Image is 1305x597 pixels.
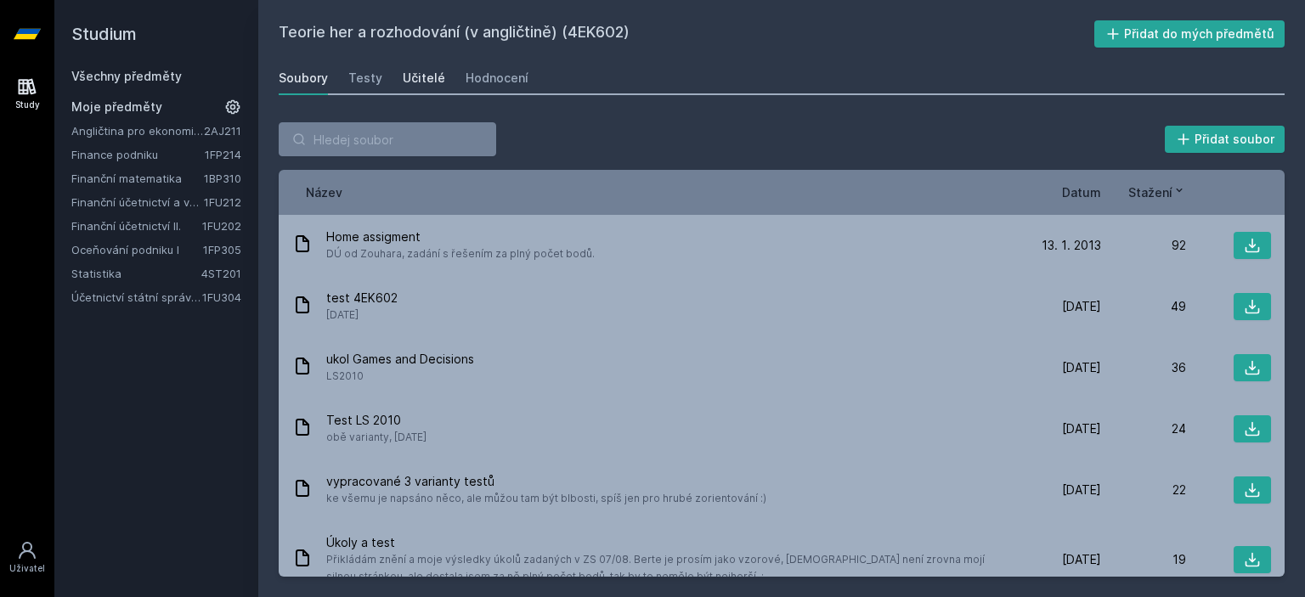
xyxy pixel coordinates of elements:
span: [DATE] [1062,482,1101,498]
span: Úkoly a test [326,534,1009,551]
button: Datum [1062,183,1101,201]
div: Study [15,99,40,111]
span: Stažení [1128,183,1172,201]
span: Home assigment [326,228,595,245]
span: LS2010 [326,368,474,385]
div: 24 [1101,420,1186,437]
h2: Teorie her a rozhodování (v angličtině) (4EK602) [279,20,1094,48]
a: Všechny předměty [71,69,182,83]
button: Stažení [1128,183,1186,201]
input: Hledej soubor [279,122,496,156]
a: 1FP214 [205,148,241,161]
a: Finanční účetnictví II. [71,217,202,234]
a: Study [3,68,51,120]
div: Hodnocení [466,70,528,87]
span: DÚ od Zouhara, zadání s řešením za plný počet bodů. [326,245,595,262]
span: Přikládám znění a moje výsledky úkolů zadaných v ZS 07/08. Berte je prosím jako vzorové, [DEMOGRA... [326,551,1009,585]
button: Přidat do mých předmětů [1094,20,1285,48]
span: [DATE] [326,307,398,324]
a: 1FP305 [203,243,241,256]
a: Soubory [279,61,328,95]
a: 1FU304 [202,290,241,304]
a: 2AJ211 [204,124,241,138]
span: 13. 1. 2013 [1042,237,1101,254]
span: vypracované 3 varianty testů [326,473,766,490]
a: Angličtina pro ekonomická studia 1 (B2/C1) [71,122,204,139]
span: [DATE] [1062,420,1101,437]
a: Oceňování podniku I [71,241,203,258]
a: 1FU212 [204,195,241,209]
div: Soubory [279,70,328,87]
span: test 4EK602 [326,290,398,307]
a: Účetnictví státní správy a samosprávy [71,289,202,306]
span: Moje předměty [71,99,162,115]
a: Finanční účetnictví a výkaznictví podle Mezinárodních standardů účetního výkaznictví (IFRS) [71,194,204,211]
div: Testy [348,70,382,87]
div: 19 [1101,551,1186,568]
button: Název [306,183,342,201]
span: [DATE] [1062,359,1101,376]
span: obě varianty, [DATE] [326,429,427,446]
a: Finance podniku [71,146,205,163]
div: Uživatel [9,562,45,575]
div: Učitelé [403,70,445,87]
a: 1FU202 [202,219,241,233]
a: 4ST201 [201,267,241,280]
a: Finanční matematika [71,170,204,187]
span: ukol Games and Decisions [326,351,474,368]
div: 22 [1101,482,1186,498]
a: Statistika [71,265,201,282]
span: [DATE] [1062,551,1101,568]
a: Uživatel [3,532,51,583]
span: [DATE] [1062,298,1101,315]
a: Hodnocení [466,61,528,95]
span: ke všemu je napsáno něco, ale můžou tam být blbosti, spíš jen pro hrubé zorientování :) [326,490,766,507]
span: Test LS 2010 [326,412,427,429]
button: Přidat soubor [1165,126,1285,153]
div: 92 [1101,237,1186,254]
div: 36 [1101,359,1186,376]
a: Učitelé [403,61,445,95]
a: Testy [348,61,382,95]
div: 49 [1101,298,1186,315]
a: 1BP310 [204,172,241,185]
